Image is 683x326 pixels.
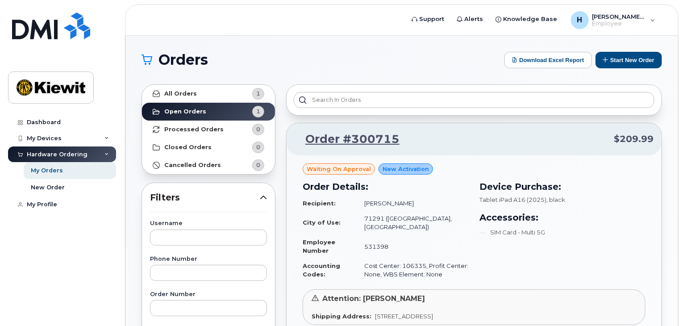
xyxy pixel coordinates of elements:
[307,165,371,173] span: Waiting On Approval
[303,219,341,226] strong: City of Use:
[150,292,267,297] label: Order Number
[479,180,646,193] h3: Device Purchase:
[164,108,206,115] strong: Open Orders
[256,125,260,134] span: 0
[256,143,260,151] span: 0
[644,287,676,319] iframe: Messenger Launcher
[164,162,221,169] strong: Cancelled Orders
[356,196,469,211] td: [PERSON_NAME]
[356,234,469,258] td: 531398
[142,85,275,103] a: All Orders1
[142,138,275,156] a: Closed Orders0
[295,131,400,147] a: Order #300715
[322,294,425,303] span: Attention: [PERSON_NAME]
[546,196,565,203] span: , black
[142,121,275,138] a: Processed Orders0
[303,180,469,193] h3: Order Details:
[150,221,267,226] label: Username
[479,228,646,237] li: SIM Card - Multi 5G
[164,144,212,151] strong: Closed Orders
[303,238,335,254] strong: Employee Number
[383,165,429,173] span: New Activation
[596,52,662,68] button: Start New Order
[150,256,267,262] label: Phone Number
[303,200,336,207] strong: Recipient:
[614,133,654,146] span: $209.99
[356,258,469,282] td: Cost Center: 106335, Profit Center: None, WBS Element: None
[256,107,260,116] span: 1
[479,211,646,224] h3: Accessories:
[256,161,260,169] span: 0
[294,92,654,108] input: Search in orders
[256,89,260,98] span: 1
[312,313,371,320] strong: Shipping Address:
[142,156,275,174] a: Cancelled Orders0
[479,196,546,203] span: Tablet iPad A16 (2025)
[150,191,260,204] span: Filters
[164,126,224,133] strong: Processed Orders
[142,103,275,121] a: Open Orders1
[164,90,197,97] strong: All Orders
[303,262,340,278] strong: Accounting Codes:
[356,211,469,234] td: 71291 ([GEOGRAPHIC_DATA], [GEOGRAPHIC_DATA])
[504,52,592,68] button: Download Excel Report
[158,53,208,67] span: Orders
[375,313,433,320] span: [STREET_ADDRESS]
